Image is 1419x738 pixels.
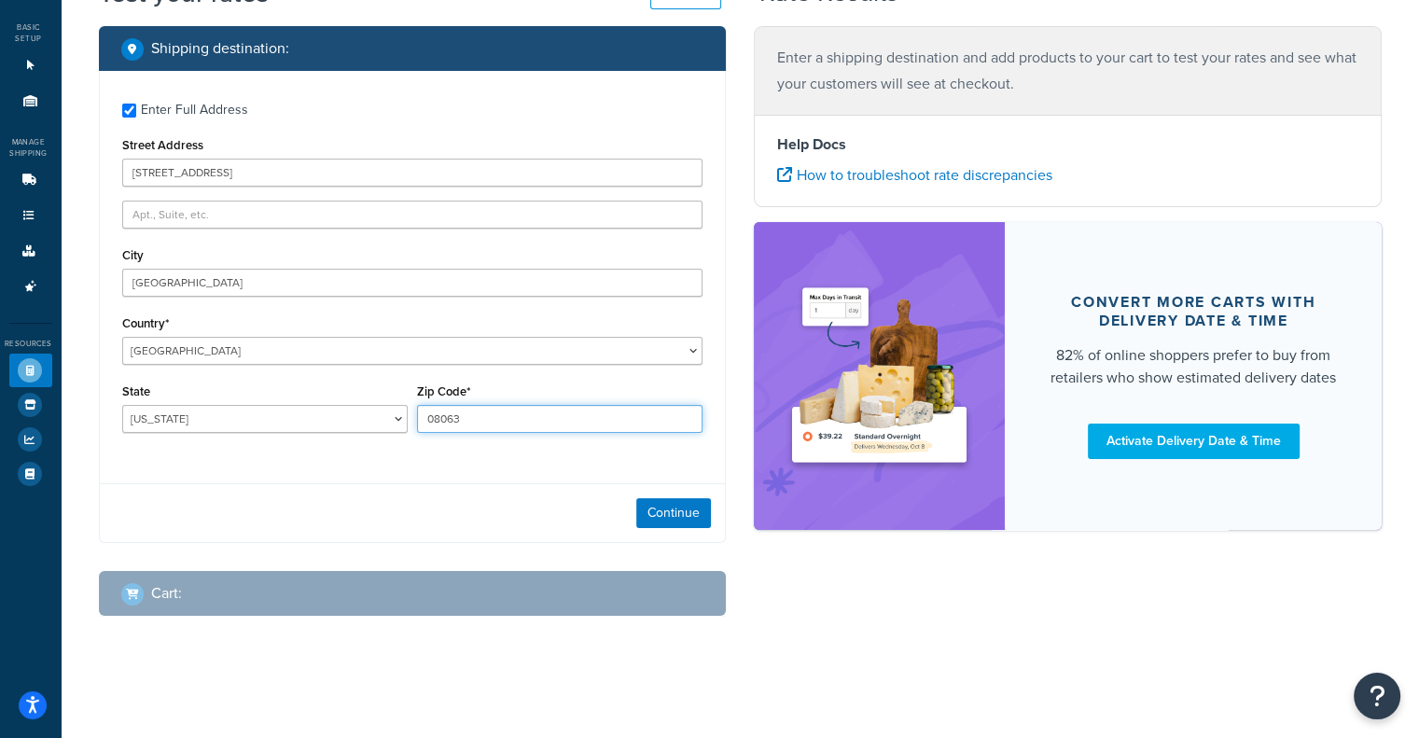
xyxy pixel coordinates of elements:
[9,354,52,387] li: Test Your Rates
[151,40,289,57] h2: Shipping destination :
[9,423,52,456] li: Analytics
[1050,344,1337,389] div: 82% of online shoppers prefer to buy from retailers who show estimated delivery dates
[9,163,52,198] li: Carriers
[141,97,248,123] div: Enter Full Address
[122,138,203,152] label: Street Address
[9,49,52,83] li: Websites
[151,585,182,602] h2: Cart :
[777,133,1358,156] h4: Help Docs
[9,270,52,304] li: Advanced Features
[782,250,977,502] img: feature-image-ddt-36eae7f7280da8017bfb280eaccd9c446f90b1fe08728e4019434db127062ab4.png
[1050,293,1337,330] div: Convert more carts with delivery date & time
[1354,673,1400,719] button: Open Resource Center
[417,384,470,398] label: Zip Code*
[122,201,703,229] input: Apt., Suite, etc.
[1088,424,1300,459] a: Activate Delivery Date & Time
[122,384,150,398] label: State
[9,234,52,269] li: Boxes
[122,316,169,330] label: Country*
[777,164,1052,186] a: How to troubleshoot rate discrepancies
[9,84,52,118] li: Origins
[122,248,144,262] label: City
[9,388,52,422] li: Marketplace
[777,45,1358,97] p: Enter a shipping destination and add products to your cart to test your rates and see what your c...
[9,457,52,491] li: Help Docs
[636,498,711,528] button: Continue
[9,199,52,233] li: Shipping Rules
[122,104,136,118] input: Enter Full Address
